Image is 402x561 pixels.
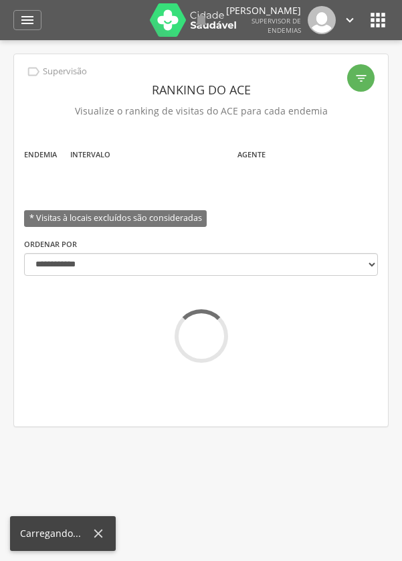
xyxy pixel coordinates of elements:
i:  [26,64,41,79]
i:  [19,12,35,28]
p: [PERSON_NAME] [226,6,301,15]
label: Endemia [24,149,57,160]
a:  [13,10,41,30]
label: Intervalo [70,149,110,160]
header: Ranking do ACE [24,78,378,102]
i:  [342,13,357,27]
span: Supervisor de Endemias [252,16,301,35]
a:  [193,6,209,34]
label: Ordenar por [24,239,77,250]
p: Visualize o ranking de visitas do ACE para cada endemia [24,102,378,121]
span: * Visitas à locais excluídos são consideradas [24,210,207,227]
i:  [355,72,368,85]
i:  [367,9,389,31]
p: Supervisão [43,66,87,77]
a:  [342,6,357,34]
label: Agente [237,149,266,160]
i:  [193,12,209,28]
div: Filtro [347,64,375,92]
